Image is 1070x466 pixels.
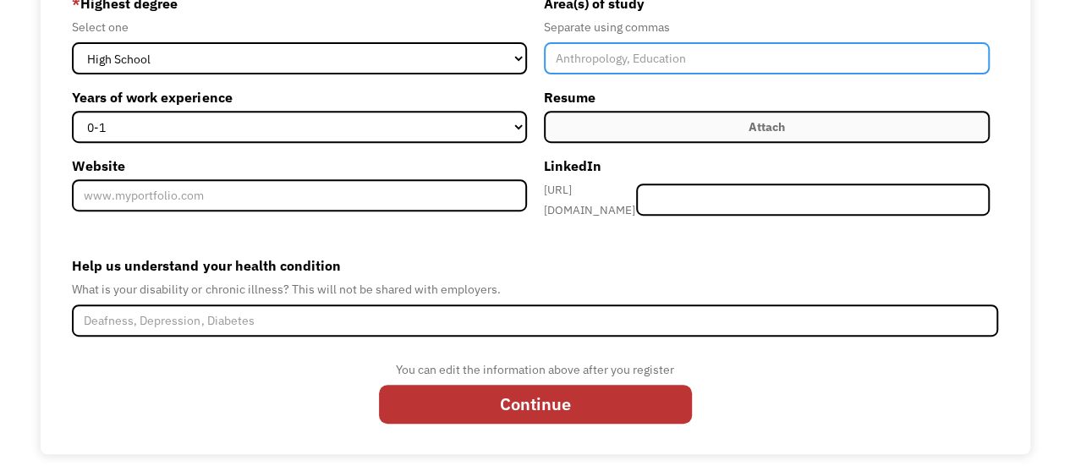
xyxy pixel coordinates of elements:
[72,152,526,179] label: Website
[379,359,692,380] div: You can edit the information above after you register
[72,279,997,299] div: What is your disability or chronic illness? This will not be shared with employers.
[72,17,526,37] div: Select one
[379,385,692,424] input: Continue
[72,84,526,111] label: Years of work experience
[72,179,526,211] input: www.myportfolio.com
[544,179,637,220] div: [URL][DOMAIN_NAME]
[544,17,990,37] div: Separate using commas
[749,117,785,137] div: Attach
[72,304,997,337] input: Deafness, Depression, Diabetes
[544,152,990,179] label: LinkedIn
[544,42,990,74] input: Anthropology, Education
[544,84,990,111] label: Resume
[544,111,990,143] label: Attach
[72,252,997,279] label: Help us understand your health condition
